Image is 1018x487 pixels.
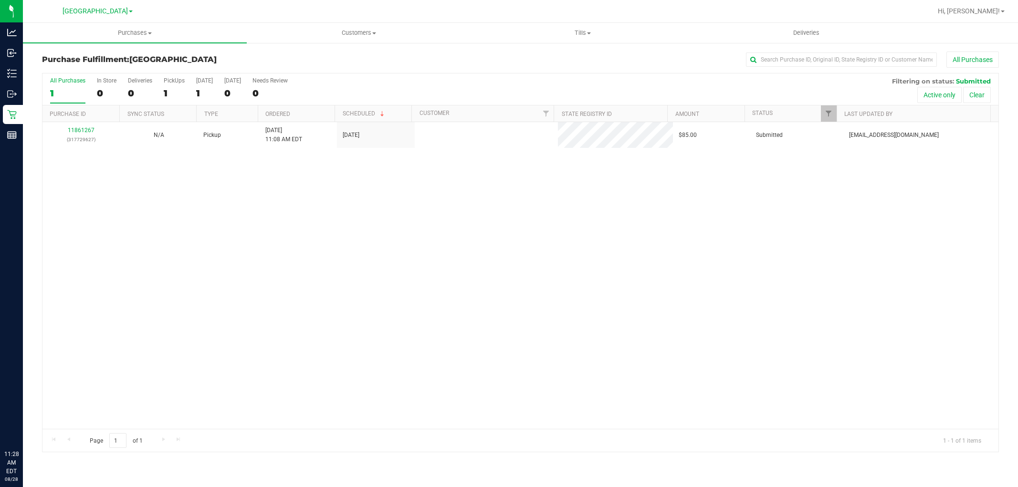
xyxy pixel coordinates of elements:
[265,126,302,144] span: [DATE] 11:08 AM EDT
[4,450,19,476] p: 11:28 AM EDT
[127,111,164,117] a: Sync Status
[97,88,116,99] div: 0
[343,110,386,117] a: Scheduled
[935,433,989,447] span: 1 - 1 of 1 items
[224,77,241,84] div: [DATE]
[154,131,164,140] button: N/A
[10,411,38,439] iframe: Resource center
[23,29,247,37] span: Purchases
[946,52,999,68] button: All Purchases
[956,77,991,85] span: Submitted
[7,28,17,37] inline-svg: Analytics
[50,88,85,99] div: 1
[7,89,17,99] inline-svg: Outbound
[247,29,470,37] span: Customers
[204,111,218,117] a: Type
[538,105,554,122] a: Filter
[63,7,128,15] span: [GEOGRAPHIC_DATA]
[343,131,359,140] span: [DATE]
[420,110,449,116] a: Customer
[97,77,116,84] div: In Store
[265,111,290,117] a: Ordered
[675,111,699,117] a: Amount
[164,88,185,99] div: 1
[7,110,17,119] inline-svg: Retail
[844,111,892,117] a: Last Updated By
[7,48,17,58] inline-svg: Inbound
[164,77,185,84] div: PickUps
[252,88,288,99] div: 0
[471,29,694,37] span: Tills
[252,77,288,84] div: Needs Review
[7,130,17,140] inline-svg: Reports
[154,132,164,138] span: Not Applicable
[128,77,152,84] div: Deliveries
[196,77,213,84] div: [DATE]
[203,131,221,140] span: Pickup
[82,433,150,448] span: Page of 1
[68,127,94,134] a: 11861267
[562,111,612,117] a: State Registry ID
[780,29,832,37] span: Deliveries
[109,433,126,448] input: 1
[23,23,247,43] a: Purchases
[7,69,17,78] inline-svg: Inventory
[50,111,86,117] a: Purchase ID
[756,131,783,140] span: Submitted
[892,77,954,85] span: Filtering on status:
[128,88,152,99] div: 0
[42,55,361,64] h3: Purchase Fulfillment:
[821,105,837,122] a: Filter
[28,409,40,421] iframe: Resource center unread badge
[694,23,918,43] a: Deliveries
[48,135,114,144] p: (317729627)
[196,88,213,99] div: 1
[679,131,697,140] span: $85.00
[849,131,939,140] span: [EMAIL_ADDRESS][DOMAIN_NAME]
[224,88,241,99] div: 0
[938,7,1000,15] span: Hi, [PERSON_NAME]!
[129,55,217,64] span: [GEOGRAPHIC_DATA]
[50,77,85,84] div: All Purchases
[917,87,962,103] button: Active only
[247,23,471,43] a: Customers
[963,87,991,103] button: Clear
[471,23,694,43] a: Tills
[746,52,937,67] input: Search Purchase ID, Original ID, State Registry ID or Customer Name...
[752,110,773,116] a: Status
[4,476,19,483] p: 08/28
